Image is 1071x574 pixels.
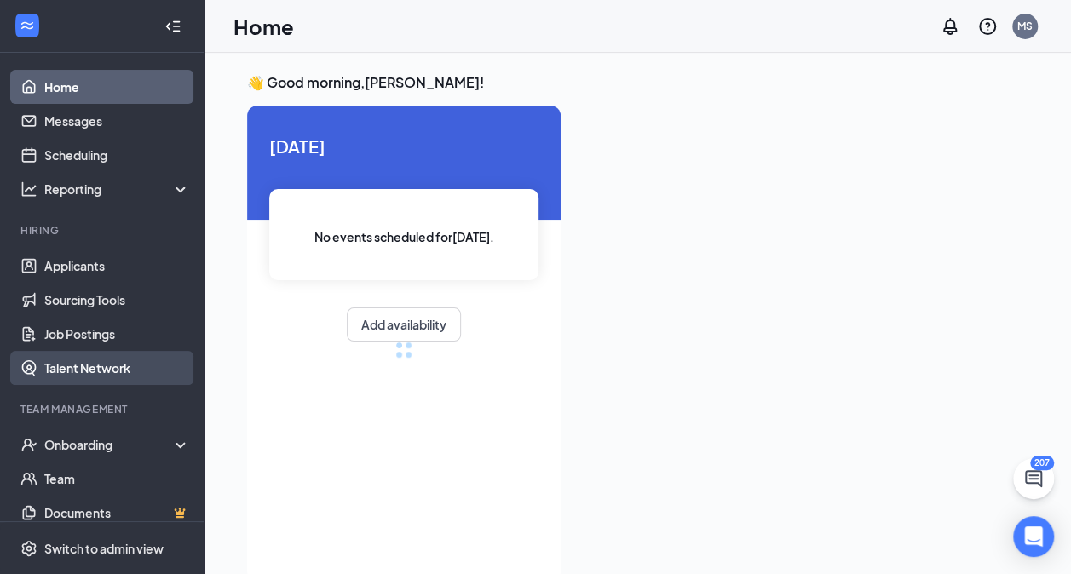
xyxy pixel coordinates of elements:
[20,540,37,557] svg: Settings
[247,73,1028,92] h3: 👋 Good morning, [PERSON_NAME] !
[1030,456,1054,470] div: 207
[44,496,190,530] a: DocumentsCrown
[44,70,190,104] a: Home
[269,133,538,159] span: [DATE]
[395,342,412,359] div: loading meetings...
[44,317,190,351] a: Job Postings
[1017,19,1033,33] div: MS
[44,436,176,453] div: Onboarding
[164,18,181,35] svg: Collapse
[940,16,960,37] svg: Notifications
[20,436,37,453] svg: UserCheck
[1013,516,1054,557] div: Open Intercom Messenger
[20,223,187,238] div: Hiring
[44,249,190,283] a: Applicants
[44,104,190,138] a: Messages
[44,540,164,557] div: Switch to admin view
[1013,458,1054,499] button: ChatActive
[44,181,191,198] div: Reporting
[314,227,494,246] span: No events scheduled for [DATE] .
[44,283,190,317] a: Sourcing Tools
[347,307,461,342] button: Add availability
[20,181,37,198] svg: Analysis
[1023,468,1044,489] svg: ChatActive
[44,351,190,385] a: Talent Network
[20,402,187,416] div: Team Management
[44,462,190,496] a: Team
[44,138,190,172] a: Scheduling
[233,12,294,41] h1: Home
[19,17,36,34] svg: WorkstreamLogo
[977,16,998,37] svg: QuestionInfo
